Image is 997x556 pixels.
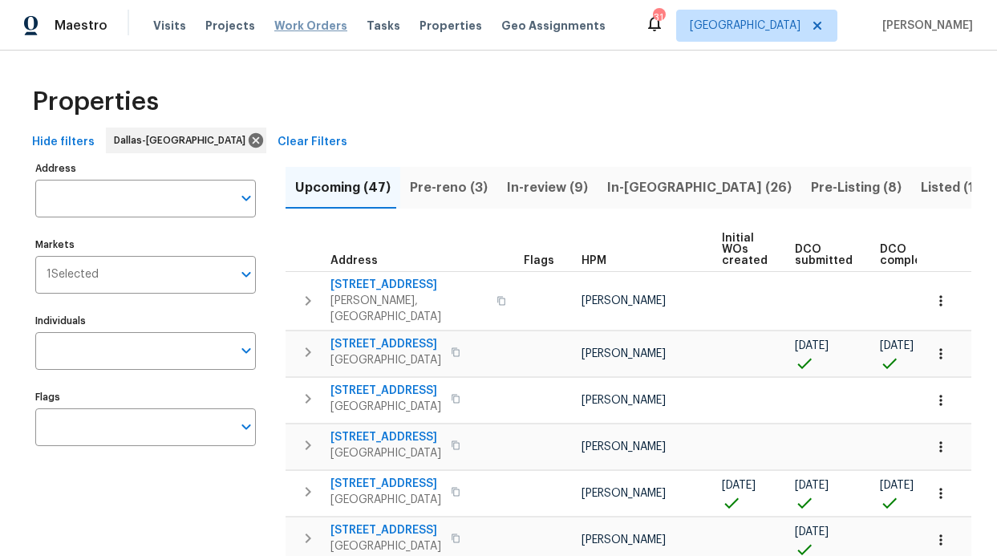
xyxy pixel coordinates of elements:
[795,480,829,491] span: [DATE]
[278,132,347,152] span: Clear Filters
[47,268,99,282] span: 1 Selected
[26,128,101,157] button: Hide filters
[330,492,441,508] span: [GEOGRAPHIC_DATA]
[205,18,255,34] span: Projects
[501,18,606,34] span: Geo Assignments
[235,339,257,362] button: Open
[235,263,257,286] button: Open
[582,348,666,359] span: [PERSON_NAME]
[330,399,441,415] span: [GEOGRAPHIC_DATA]
[114,132,252,148] span: Dallas-[GEOGRAPHIC_DATA]
[795,340,829,351] span: [DATE]
[32,132,95,152] span: Hide filters
[582,488,666,499] span: [PERSON_NAME]
[582,255,606,266] span: HPM
[880,244,934,266] span: DCO complete
[410,177,488,199] span: Pre-reno (3)
[607,177,792,199] span: In-[GEOGRAPHIC_DATA] (26)
[795,526,829,538] span: [DATE]
[295,177,391,199] span: Upcoming (47)
[35,240,256,250] label: Markets
[330,352,441,368] span: [GEOGRAPHIC_DATA]
[582,295,666,306] span: [PERSON_NAME]
[35,316,256,326] label: Individuals
[35,164,256,173] label: Address
[419,18,482,34] span: Properties
[106,128,266,153] div: Dallas-[GEOGRAPHIC_DATA]
[582,441,666,453] span: [PERSON_NAME]
[722,233,768,266] span: Initial WOs created
[330,538,441,554] span: [GEOGRAPHIC_DATA]
[35,392,256,402] label: Flags
[330,476,441,492] span: [STREET_ADDRESS]
[921,177,994,199] span: Listed (141)
[330,336,441,352] span: [STREET_ADDRESS]
[582,534,666,546] span: [PERSON_NAME]
[876,18,973,34] span: [PERSON_NAME]
[524,255,554,266] span: Flags
[271,128,354,157] button: Clear Filters
[330,255,378,266] span: Address
[330,293,487,325] span: [PERSON_NAME], [GEOGRAPHIC_DATA]
[330,522,441,538] span: [STREET_ADDRESS]
[367,20,400,31] span: Tasks
[690,18,800,34] span: [GEOGRAPHIC_DATA]
[330,429,441,445] span: [STREET_ADDRESS]
[55,18,107,34] span: Maestro
[330,277,487,293] span: [STREET_ADDRESS]
[330,445,441,461] span: [GEOGRAPHIC_DATA]
[32,94,159,110] span: Properties
[880,340,914,351] span: [DATE]
[274,18,347,34] span: Work Orders
[653,10,664,26] div: 31
[880,480,914,491] span: [DATE]
[153,18,186,34] span: Visits
[235,187,257,209] button: Open
[507,177,588,199] span: In-review (9)
[582,395,666,406] span: [PERSON_NAME]
[795,244,853,266] span: DCO submitted
[722,480,756,491] span: [DATE]
[235,416,257,438] button: Open
[811,177,902,199] span: Pre-Listing (8)
[330,383,441,399] span: [STREET_ADDRESS]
